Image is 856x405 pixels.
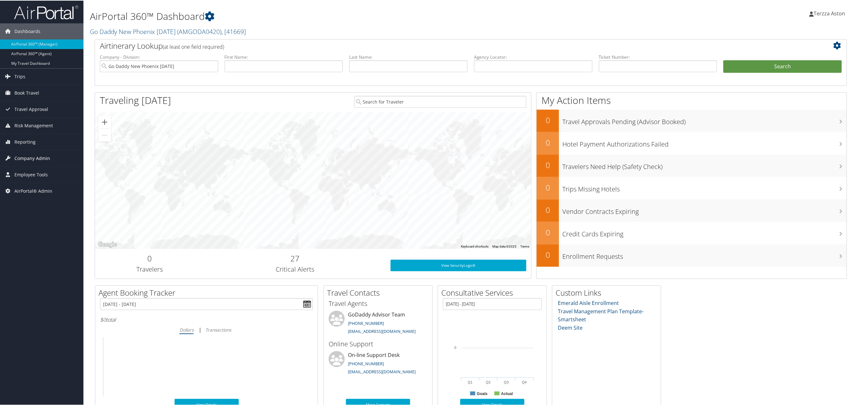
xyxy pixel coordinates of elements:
li: GoDaddy Advisor Team [325,310,431,336]
tspan: 0 [454,345,456,349]
a: 0Travelers Need Help (Safety Check) [537,154,847,176]
text: Q4 [522,380,527,384]
h2: Custom Links [556,287,661,298]
span: Book Travel [14,84,39,100]
h2: 0 [537,226,559,237]
a: Emerald Aisle Enrollment [558,299,619,306]
text: Q2 [486,380,491,384]
button: Zoom out [98,128,111,141]
h2: 0 [537,249,559,260]
a: 0Travel Approvals Pending (Advisor Booked) [537,109,847,131]
h2: Airtinerary Lookup [100,40,779,51]
h3: Enrollment Requests [562,248,847,260]
h2: 0 [100,252,199,263]
span: , [ 41669 ] [221,27,246,35]
img: Google [97,240,118,248]
h6: total [100,316,313,323]
h1: AirPortal 360™ Dashboard [90,9,598,22]
a: [PHONE_NUMBER] [348,360,384,366]
a: Open this area in Google Maps (opens a new window) [97,240,118,248]
input: Search for Traveler [354,95,526,107]
text: Actual [501,391,513,395]
span: (at least one field required) [163,43,224,50]
span: Map data ©2025 [492,244,516,248]
span: Trips [14,68,25,84]
h2: Travel Contacts [327,287,432,298]
label: Last Name: [349,53,468,60]
label: Company - Division: [100,53,218,60]
h2: 0 [537,181,559,192]
label: Agency Locator: [474,53,592,60]
h2: 0 [537,114,559,125]
button: Zoom in [98,115,111,128]
a: Terzza Aston [809,3,852,22]
h3: Travelers Need Help (Safety Check) [562,158,847,171]
a: View SecurityLogic® [391,259,526,271]
h3: Trips Missing Hotels [562,181,847,193]
h3: Travel Agents [329,299,428,308]
a: Go Daddy New Phoenix [DATE] [90,27,246,35]
h2: 27 [209,252,381,263]
h3: Critical Alerts [209,264,381,273]
a: Terms (opens in new tab) [520,244,529,248]
text: Goals [477,391,488,395]
h2: 0 [537,159,559,170]
h1: Traveling [DATE] [100,93,171,106]
h3: Hotel Payment Authorizations Failed [562,136,847,148]
div: | [100,325,313,333]
h2: Consultative Services [441,287,547,298]
button: Keyboard shortcuts [461,244,489,248]
a: 0Enrollment Requests [537,244,847,266]
li: On-line Support Desk [325,350,431,377]
span: Terzza Aston [814,9,845,16]
a: [EMAIL_ADDRESS][DOMAIN_NAME] [348,368,416,374]
span: Employee Tools [14,166,48,182]
h1: My Action Items [537,93,847,106]
a: Travel Management Plan Template- Smartsheet [558,307,644,323]
span: Travel Approval [14,101,48,117]
h3: Credit Cards Expiring [562,226,847,238]
a: 0Hotel Payment Authorizations Failed [537,131,847,154]
i: Dollars [179,326,194,332]
text: Q3 [504,380,509,384]
span: Risk Management [14,117,53,133]
h3: Travel Approvals Pending (Advisor Booked) [562,114,847,126]
h3: Travelers [100,264,199,273]
span: Reporting [14,133,36,149]
img: airportal-logo.png [14,4,78,19]
h3: Vendor Contracts Expiring [562,203,847,215]
span: Dashboards [14,23,40,39]
a: 0Credit Cards Expiring [537,221,847,244]
h3: Online Support [329,339,428,348]
h2: Agent Booking Tracker [99,287,318,298]
label: First Name: [225,53,343,60]
a: [PHONE_NUMBER] [348,320,384,325]
a: [EMAIL_ADDRESS][DOMAIN_NAME] [348,328,416,333]
h2: 0 [537,137,559,148]
span: ( AMGODA0420 ) [177,27,221,35]
a: Deem Site [558,324,583,331]
a: 0Vendor Contracts Expiring [537,199,847,221]
span: AirPortal® Admin [14,182,52,198]
a: 0Trips Missing Hotels [537,176,847,199]
i: Transactions [205,326,231,332]
span: Company Admin [14,150,50,166]
h2: 0 [537,204,559,215]
text: Q1 [468,380,473,384]
button: Search [723,60,842,72]
span: $0 [100,316,106,323]
label: Ticket Number: [599,53,717,60]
